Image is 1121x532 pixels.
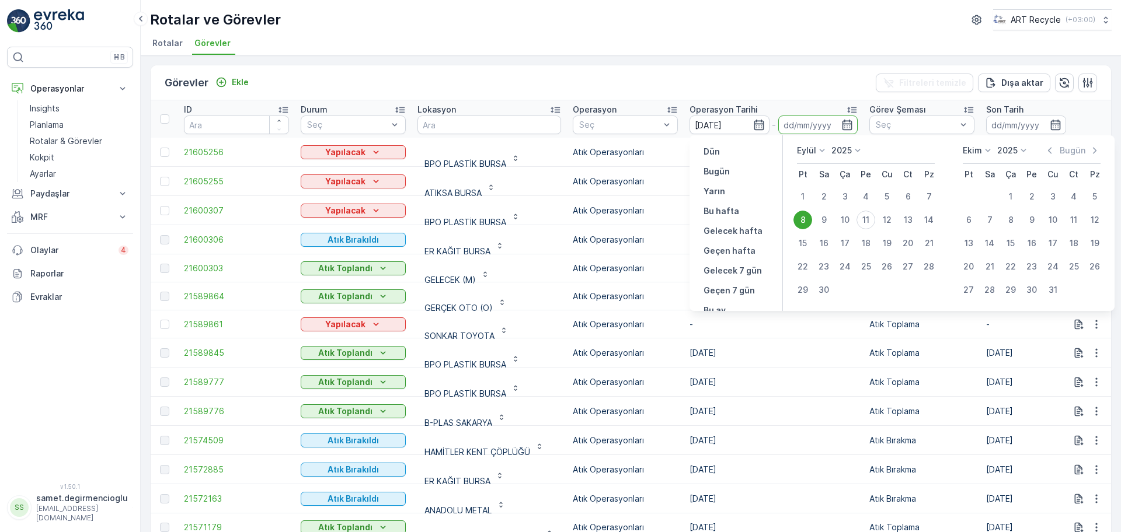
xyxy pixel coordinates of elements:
p: Dışa aktar [1001,77,1043,89]
th: Pazar [918,164,939,185]
td: [DATE] [684,138,864,167]
a: 21574509 [184,435,289,446]
p: Atık Bırakma [869,493,974,505]
p: Yapılacak [325,205,365,216]
p: Atık Bırakma [869,435,974,446]
button: Atık Bırakıldı [301,463,406,477]
p: ⌘B [113,52,125,62]
button: Atık Toplandı [301,375,406,389]
p: Görevler [165,75,208,91]
p: Atık Bırakıldı [328,234,379,246]
div: 4 [857,187,875,206]
div: 16 [814,234,833,253]
div: 23 [814,257,833,276]
td: [DATE] [684,225,864,254]
span: Rotalar [152,37,183,49]
div: 11 [857,211,875,229]
p: Geçen hafta [704,245,756,257]
div: 10 [1043,211,1062,229]
button: Yarın [699,184,730,198]
p: Atık Toplandı [318,262,372,274]
button: Dışa aktar [978,73,1050,92]
p: Atık Operasyonları [573,405,678,417]
div: 8 [793,211,812,229]
td: [DATE] [684,167,864,196]
div: Toggle Row Selected [160,292,169,301]
div: 7 [980,211,999,229]
p: Geçen 7 gün [704,285,755,296]
button: GELECEK (M) [417,259,497,278]
a: Raporlar [7,262,133,285]
td: [DATE] [684,455,864,484]
div: 4 [1064,187,1083,206]
div: Toggle Row Selected [160,436,169,445]
p: BPO PLASTİK BURSA [424,359,506,370]
div: 30 [814,281,833,299]
p: Atık Operasyonları [573,347,678,359]
p: [EMAIL_ADDRESS][DOMAIN_NAME] [36,504,128,523]
p: 2025 [997,145,1018,156]
td: [DATE] [684,397,864,426]
span: 21605255 [184,176,289,187]
button: Paydaşlar [7,182,133,205]
a: 21589777 [184,376,289,388]
p: Seç [876,119,956,131]
button: SSsamet.degirmencioglu[EMAIL_ADDRESS][DOMAIN_NAME] [7,492,133,523]
td: [DATE] [684,254,864,282]
p: Atık Operasyonları [573,318,678,330]
p: SONKAR TOYOTA [424,330,495,342]
p: Son Tarih [986,104,1023,116]
p: ID [184,104,192,116]
div: 2 [1022,187,1041,206]
th: Pazartesi [958,164,979,185]
p: GELECEK (M) [424,274,476,286]
p: ER KAĞIT BURSA [424,246,490,257]
button: Atık Bırakıldı [301,433,406,447]
button: Bu hafta [699,204,744,218]
a: 21589845 [184,347,289,359]
button: BPO PLASTİK BURSA [417,201,527,220]
th: Perşembe [855,164,876,185]
div: 29 [793,281,812,299]
button: Ekle [211,75,253,89]
div: 12 [878,211,896,229]
img: image_23.png [993,13,1006,26]
p: Durum [301,104,328,116]
button: Atık Bırakıldı [301,233,406,247]
button: SONKAR TOYOTA [417,315,516,334]
button: BPO PLASTİK BURSA [417,344,527,362]
img: logo_light-DOdMpM7g.png [34,9,84,33]
th: Çarşamba [1000,164,1021,185]
div: Toggle Row Selected [160,235,169,244]
p: Eylül [797,145,816,156]
div: 5 [1085,187,1104,206]
div: 17 [835,234,854,253]
div: 24 [835,257,854,276]
div: 23 [1022,257,1041,276]
div: 6 [959,211,978,229]
p: Gelecek hafta [704,225,763,237]
p: Rotalar ve Görevler [150,10,281,29]
div: 27 [899,257,917,276]
button: Atık Toplandı [301,404,406,418]
button: Bu ay [699,303,730,317]
p: Yapılacak [325,146,365,158]
div: 25 [857,257,875,276]
td: [DATE] [684,484,864,513]
p: Seç [579,119,660,131]
span: 21600303 [184,262,289,274]
p: Operasyonlar [30,83,110,94]
button: Yapılacak [301,145,406,159]
p: HAMİTLER KENT ÇÖPLÜĞÜ [424,446,530,458]
div: SS [10,498,29,517]
div: 17 [1043,234,1062,253]
div: Toggle Row Selected [160,177,169,186]
th: Cumartesi [897,164,918,185]
div: 18 [1064,234,1083,253]
th: Salı [813,164,834,185]
input: dd/mm/yyyy [986,116,1066,134]
p: Atık Bırakıldı [328,493,379,505]
p: - [772,118,776,132]
div: 12 [1085,211,1104,229]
